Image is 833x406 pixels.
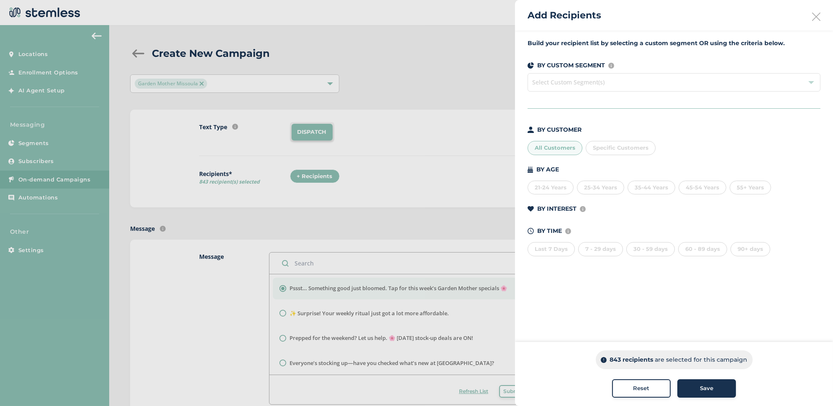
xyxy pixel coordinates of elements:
[730,181,771,195] div: 55+ Years
[528,8,601,22] h2: Add Recipients
[655,355,748,364] p: are selected for this campaign
[610,355,654,364] p: 843 recipients
[537,61,605,70] p: BY CUSTOM SEGMENT
[528,39,820,48] label: Build your recipient list by selecting a custom segment OR using the criteria below.
[528,166,533,173] img: icon-cake-93b2a7b5.svg
[537,204,577,213] p: BY INTEREST
[577,181,624,195] div: 25-34 Years
[730,242,770,256] div: 90+ days
[528,141,582,155] div: All Customers
[565,228,571,234] img: icon-info-236977d2.svg
[612,379,671,398] button: Reset
[537,227,562,235] p: BY TIME
[528,206,534,212] img: icon-heart-dark-29e6356f.svg
[537,125,582,134] p: BY CUSTOMER
[536,165,559,174] p: BY AGE
[628,181,675,195] div: 35-44 Years
[528,181,574,195] div: 21-24 Years
[700,384,713,393] span: Save
[626,242,675,256] div: 30 - 59 days
[601,357,607,363] img: icon-info-dark-48f6c5f3.svg
[678,242,727,256] div: 60 - 89 days
[578,242,623,256] div: 7 - 29 days
[593,144,648,151] span: Specific Customers
[679,181,726,195] div: 45-54 Years
[608,63,614,69] img: icon-info-236977d2.svg
[528,228,534,234] img: icon-time-dark-e6b1183b.svg
[580,206,586,212] img: icon-info-236977d2.svg
[528,62,534,69] img: icon-segments-dark-074adb27.svg
[528,127,534,133] img: icon-person-dark-ced50e5f.svg
[677,379,736,398] button: Save
[791,366,833,406] iframe: Chat Widget
[528,242,575,256] div: Last 7 Days
[633,384,650,393] span: Reset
